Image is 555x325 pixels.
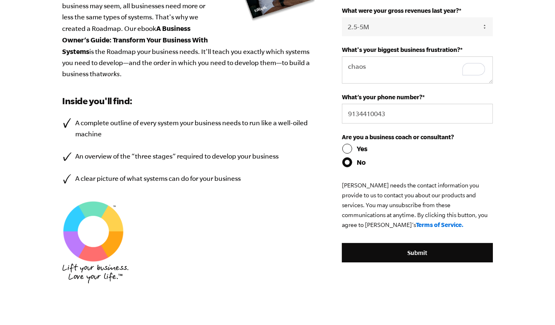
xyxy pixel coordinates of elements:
img: EMyth SES TM Graphic [63,201,124,262]
img: EMyth_Logo_BP_Hand Font_Tagline_Stacked-Medium [63,264,128,283]
em: works [103,70,120,77]
li: A clear picture of what systems can do for your business [63,173,318,184]
p: [PERSON_NAME] needs the contact information you provide to us to contact you about our products a... [342,180,492,230]
span: What's your biggest business frustration? [342,46,460,53]
span: What’s your phone number? [342,94,422,101]
li: A complete outline of every system your business needs to run like a well-oiled machine [63,117,318,140]
h3: Inside you'll find: [63,94,318,108]
span: Are you a business coach or consultant? [342,133,454,140]
b: A Business Owner’s Guide: Transform Your Business With Systems [63,24,208,55]
input: Submit [342,243,492,263]
li: An overview of the “three stages” required to develop your business [63,151,318,162]
span: What were your gross revenues last year? [342,7,459,14]
a: Terms of Service. [416,221,464,228]
textarea: To enrich screen reader interactions, please activate Accessibility in Grammarly extension settings [342,56,492,84]
iframe: Chat Widget [514,285,555,325]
